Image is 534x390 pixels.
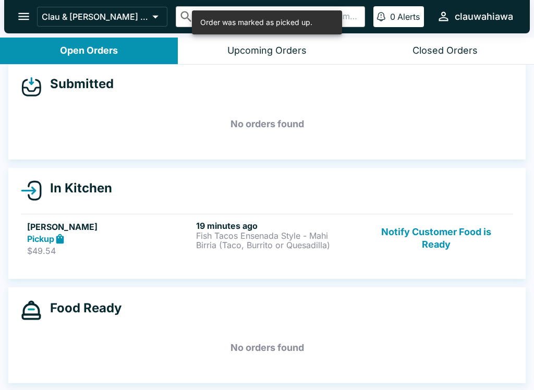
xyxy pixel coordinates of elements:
h4: In Kitchen [42,180,112,196]
div: clauwahiawa [455,10,513,23]
p: Alerts [397,11,420,22]
div: Closed Orders [412,45,478,57]
p: Birria (Taco, Burrito or Quesadilla) [196,240,361,250]
h5: No orders found [21,105,513,143]
strong: Pickup [27,234,54,244]
h4: Submitted [42,76,114,92]
button: Clau & [PERSON_NAME] Cocina - Wahiawa [37,7,167,27]
button: Notify Customer Food is Ready [366,221,507,257]
h4: Food Ready [42,300,122,316]
div: Upcoming Orders [227,45,307,57]
button: clauwahiawa [432,5,517,28]
p: 0 [390,11,395,22]
div: Open Orders [60,45,118,57]
p: Clau & [PERSON_NAME] Cocina - Wahiawa [42,11,148,22]
a: [PERSON_NAME]Pickup$49.5419 minutes agoFish Tacos Ensenada Style - MahiBirria (Taco, Burrito or Q... [21,214,513,263]
h5: No orders found [21,329,513,367]
p: Fish Tacos Ensenada Style - Mahi [196,231,361,240]
div: Order was marked as picked up. [200,14,312,31]
h6: 19 minutes ago [196,221,361,231]
button: open drawer [10,3,37,30]
h5: [PERSON_NAME] [27,221,192,233]
p: $49.54 [27,246,192,256]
